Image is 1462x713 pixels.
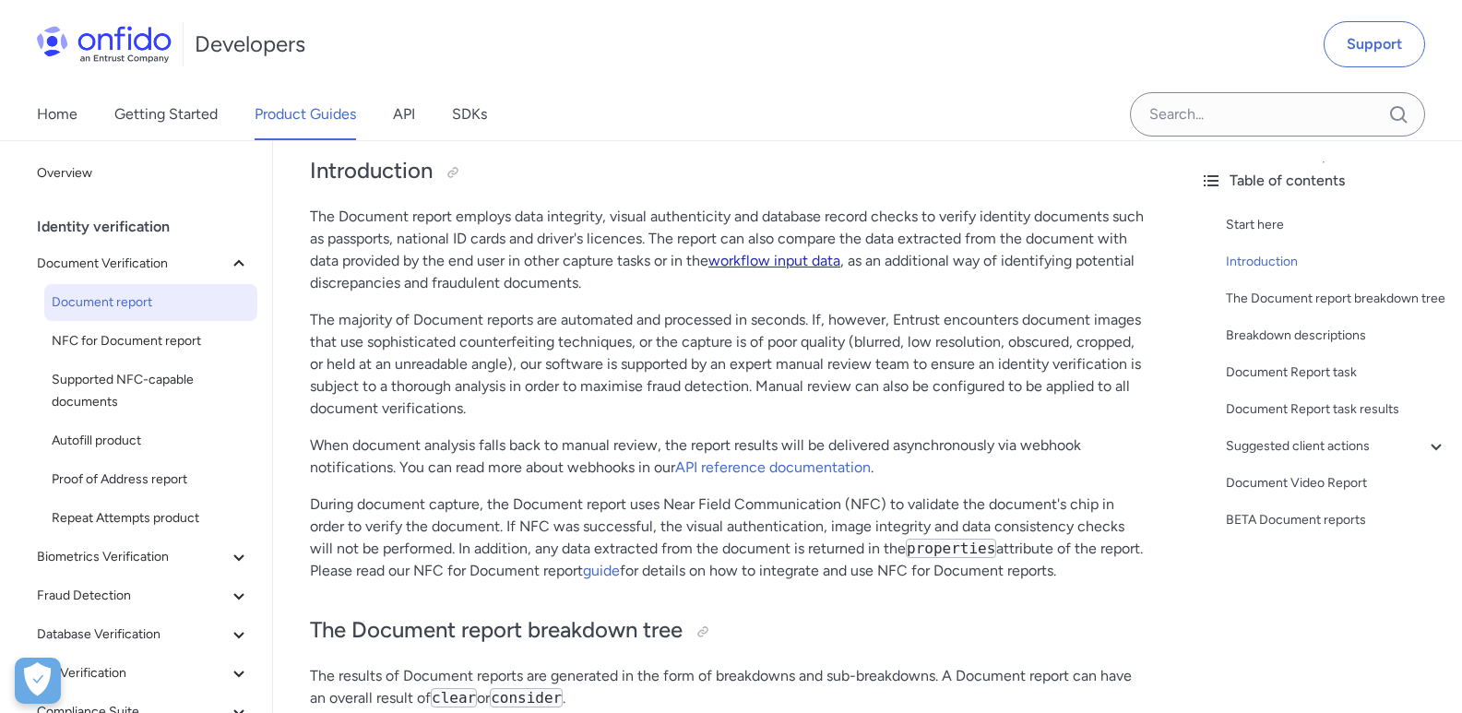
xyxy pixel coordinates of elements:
[30,539,257,576] button: Biometrics Verification
[37,624,228,646] span: Database Verification
[44,284,257,321] a: Document report
[52,330,250,352] span: NFC for Document report
[44,461,257,498] a: Proof of Address report
[1226,435,1447,458] a: Suggested client actions
[52,369,250,413] span: Supported NFC-capable documents
[490,688,563,707] code: consider
[310,615,1148,647] h2: The Document report breakdown tree
[1324,21,1425,67] a: Support
[37,662,228,684] span: eID Verification
[44,422,257,459] a: Autofill product
[1226,509,1447,531] a: BETA Document reports
[37,253,228,275] span: Document Verification
[37,585,228,607] span: Fraud Detection
[906,539,996,558] code: properties
[44,500,257,537] a: Repeat Attempts product
[52,430,250,452] span: Autofill product
[310,156,1148,187] h2: Introduction
[1226,251,1447,273] a: Introduction
[1226,288,1447,310] a: The Document report breakdown tree
[37,162,250,184] span: Overview
[37,546,228,568] span: Biometrics Verification
[52,507,250,529] span: Repeat Attempts product
[15,658,61,704] button: Open Preferences
[195,30,305,59] h1: Developers
[431,688,477,707] code: clear
[583,562,620,579] a: guide
[310,206,1148,294] p: The Document report employs data integrity, visual authenticity and database record checks to ver...
[1226,214,1447,236] a: Start here
[708,252,840,269] a: workflow input data
[310,309,1148,420] p: The majority of Document reports are automated and processed in seconds. If, however, Entrust enc...
[393,89,415,140] a: API
[1226,325,1447,347] a: Breakdown descriptions
[1226,362,1447,384] a: Document Report task
[44,362,257,421] a: Supported NFC-capable documents
[52,291,250,314] span: Document report
[52,469,250,491] span: Proof of Address report
[1226,472,1447,494] a: Document Video Report
[310,493,1148,582] p: During document capture, the Document report uses Near Field Communication (NFC) to validate the ...
[30,616,257,653] button: Database Verification
[114,89,218,140] a: Getting Started
[44,323,257,360] a: NFC for Document report
[1200,170,1447,192] div: Table of contents
[310,665,1148,709] p: The results of Document reports are generated in the form of breakdowns and sub-breakdowns. A Doc...
[30,155,257,192] a: Overview
[30,245,257,282] button: Document Verification
[15,658,61,704] div: Cookie Preferences
[37,89,77,140] a: Home
[1130,92,1425,137] input: Onfido search input field
[452,89,487,140] a: SDKs
[255,89,356,140] a: Product Guides
[37,208,265,245] div: Identity verification
[30,655,257,692] button: eID Verification
[1226,398,1447,421] a: Document Report task results
[37,26,172,63] img: Onfido Logo
[675,458,871,476] a: API reference documentation
[310,434,1148,479] p: When document analysis falls back to manual review, the report results will be delivered asynchro...
[30,577,257,614] button: Fraud Detection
